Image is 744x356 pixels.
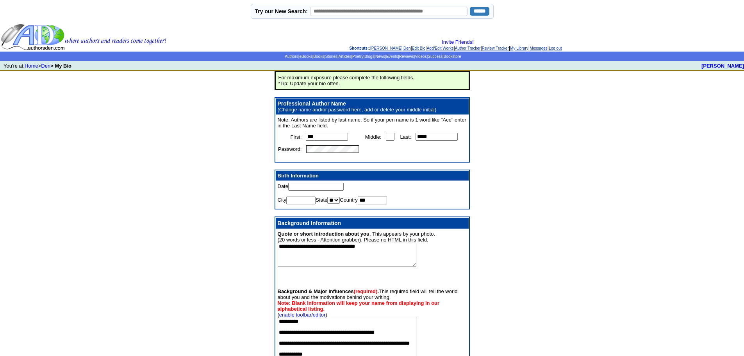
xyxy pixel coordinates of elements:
span: Shortcuts: [349,46,369,50]
a: Blogs [364,54,374,59]
img: header_logo2.gif [1,23,166,51]
a: News [375,54,385,59]
a: [PERSON_NAME] Den [370,46,410,50]
span: Professional Author Name [278,100,346,107]
font: Last: [400,134,411,140]
a: Videos [415,54,426,59]
b: Birth Information [278,173,319,179]
font: Date City State Country [278,183,387,208]
a: Authors [285,54,298,59]
a: Reviews [399,54,414,59]
a: [PERSON_NAME] [701,63,744,69]
font: Password: [278,146,302,152]
font: Note: Authors are listed by last name. So if your pen name is 1 word like "Ace" enter in the Last... [278,117,466,129]
a: enable toolbar/editor [279,312,326,318]
label: Try our New Search: [255,8,308,14]
a: Add/Edit Works [427,46,454,50]
a: Edit Bio [412,46,425,50]
a: Events [386,54,398,59]
a: Den [41,63,50,69]
b: Note: Blank information will keep your name from displaying in our alphabetical listing. [278,300,440,312]
font: (Change name and/or password here, add or delete your middle initial) [278,107,437,113]
font: First: [291,134,302,140]
a: Author Tracker [455,46,481,50]
div: : | | | | | | | [168,39,743,51]
b: Background Information [278,220,341,226]
a: Articles [338,54,351,59]
font: You're at: > [4,63,71,69]
a: Invite Friends! [442,39,474,45]
b: > My Bio [50,63,71,69]
a: Messages [530,46,548,50]
a: Poetry [352,54,364,59]
a: Books [313,54,324,59]
a: Stories [325,54,337,59]
strong: Background & Major Influences . [278,288,379,294]
a: eBooks [299,54,312,59]
a: Bookstore [444,54,461,59]
a: Success [428,54,442,59]
img: shim.gif [294,157,302,159]
a: Log out [549,46,562,50]
font: Quote or short introduction about you [278,231,369,237]
font: . This appears by your photo. (20 words or less - Attention grabber). Please no HTML in this field. [278,231,435,268]
a: Review Tracker [482,46,509,50]
font: (required) [354,288,378,294]
a: My Library [510,46,528,50]
img: shim.gif [278,204,285,206]
a: Home [25,63,38,69]
font: Middle: [365,134,382,140]
font: For maximum exposure please complete the following fields. *Tip: Update your bio often. [278,75,414,86]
